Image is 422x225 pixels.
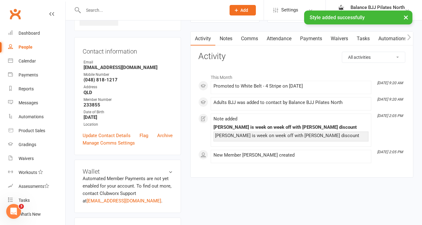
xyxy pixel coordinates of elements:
div: Product Sales [19,128,45,133]
div: Messages [19,100,38,105]
div: Tasks [19,198,30,203]
div: Location [84,122,173,128]
a: Automations [374,32,411,46]
a: Workouts [8,166,65,180]
a: Manage Comms Settings [83,139,135,147]
i: [DATE] 2:05 PM [377,114,403,118]
div: Note added [213,116,368,122]
a: Messages [8,96,65,110]
a: What's New [8,207,65,221]
div: [PERSON_NAME] is week on week off with [PERSON_NAME] discount [213,125,368,130]
li: This Month [198,71,405,81]
a: Waivers [326,32,352,46]
div: Email [84,59,173,65]
div: New Member [PERSON_NAME] created [213,153,368,158]
no-payment-system: Automated Member Payments are not yet enabled for your account. To find out more, contact Clubwor... [83,176,171,204]
a: Assessments [8,180,65,193]
a: Tasks [8,193,65,207]
div: Payments [19,72,38,77]
a: Flag [140,132,148,139]
iframe: Intercom live chat [6,204,21,219]
a: Automations [8,110,65,124]
strong: [DATE] [84,115,173,120]
strong: QLD [84,90,173,95]
a: Reports [8,82,65,96]
a: Clubworx [7,6,23,22]
a: Update Contact Details [83,132,131,139]
a: Notes [215,32,237,46]
div: [PERSON_NAME] is week on week off with [PERSON_NAME] discount [215,133,367,138]
a: Payments [8,68,65,82]
div: Member Number [84,97,173,103]
div: Date of Birth [84,109,173,115]
div: Mobile Number [84,72,173,78]
span: 3 [19,204,24,209]
div: Adults BJJ was added to contact by Balance BJJ Pilates North [213,100,368,105]
i: [DATE] 9:20 AM [377,81,403,85]
a: Dashboard [8,26,65,40]
a: Archive [157,132,173,139]
a: [EMAIL_ADDRESS][DOMAIN_NAME] [87,198,161,204]
div: Reports [19,86,34,91]
div: Balance BJJ || Pilates North [351,10,405,16]
button: Add [230,5,256,15]
div: What's New [19,212,41,217]
div: Assessments [19,184,49,189]
div: Calendar [19,58,36,63]
a: Comms [237,32,262,46]
div: Style added successfully [304,11,412,24]
a: Product Sales [8,124,65,138]
div: Address [84,84,173,90]
span: Add [240,8,248,13]
div: People [19,45,32,50]
a: Calendar [8,54,65,68]
div: Dashboard [19,31,40,36]
a: Payments [296,32,326,46]
i: [DATE] 9:20 AM [377,97,403,102]
a: Tasks [352,32,374,46]
button: × [400,11,411,24]
a: Waivers [8,152,65,166]
a: People [8,40,65,54]
a: Attendance [262,32,296,46]
a: Activity [191,32,215,46]
div: Balance BJJ Pilates North [351,5,405,10]
img: thumb_image1754262066.png [335,4,347,16]
strong: 233855 [84,102,173,108]
h3: Wallet [83,168,173,175]
i: [DATE] 2:05 PM [377,150,403,154]
strong: (048) 818-1217 [84,77,173,83]
h3: Contact information [83,45,173,55]
h3: Activity [198,52,405,61]
input: Search... [81,6,222,15]
strong: [EMAIL_ADDRESS][DOMAIN_NAME] [84,65,173,70]
div: Waivers [19,156,34,161]
span: Settings [281,3,298,17]
div: Workouts [19,170,37,175]
div: Automations [19,114,44,119]
a: Gradings [8,138,65,152]
div: Gradings [19,142,36,147]
div: Promoted to White Belt - 4 Stripe on [DATE] [213,84,368,89]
